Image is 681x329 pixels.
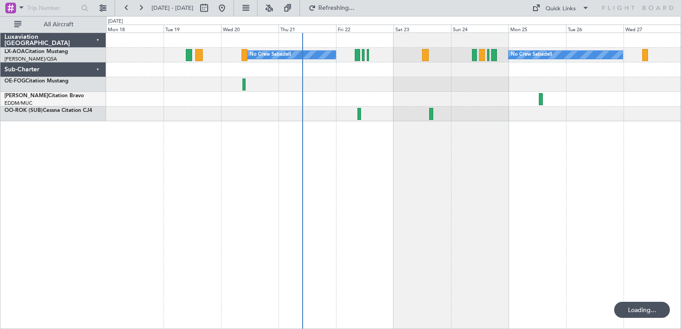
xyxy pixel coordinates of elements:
[152,4,193,12] span: [DATE] - [DATE]
[10,17,97,32] button: All Aircraft
[511,48,552,62] div: No Crew Sabadell
[4,78,25,84] span: OE-FOG
[4,49,25,54] span: LX-AOA
[106,25,164,33] div: Mon 18
[27,1,78,15] input: Trip Number
[336,25,394,33] div: Fri 22
[4,93,84,99] a: [PERSON_NAME]Citation Bravo
[304,1,358,15] button: Refreshing...
[624,25,681,33] div: Wed 27
[23,21,94,28] span: All Aircraft
[4,100,33,107] a: EDDM/MUC
[4,78,69,84] a: OE-FOGCitation Mustang
[546,4,576,13] div: Quick Links
[451,25,509,33] div: Sun 24
[4,49,68,54] a: LX-AOACitation Mustang
[566,25,624,33] div: Tue 26
[108,18,123,25] div: [DATE]
[164,25,221,33] div: Tue 19
[4,108,43,113] span: OO-ROK (SUB)
[221,25,279,33] div: Wed 20
[394,25,451,33] div: Sat 23
[4,93,48,99] span: [PERSON_NAME]
[4,56,57,62] a: [PERSON_NAME]/QSA
[279,25,336,33] div: Thu 21
[614,302,670,318] div: Loading...
[509,25,566,33] div: Mon 25
[318,5,355,11] span: Refreshing...
[4,108,92,113] a: OO-ROK (SUB)Cessna Citation CJ4
[528,1,594,15] button: Quick Links
[250,48,291,62] div: No Crew Sabadell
